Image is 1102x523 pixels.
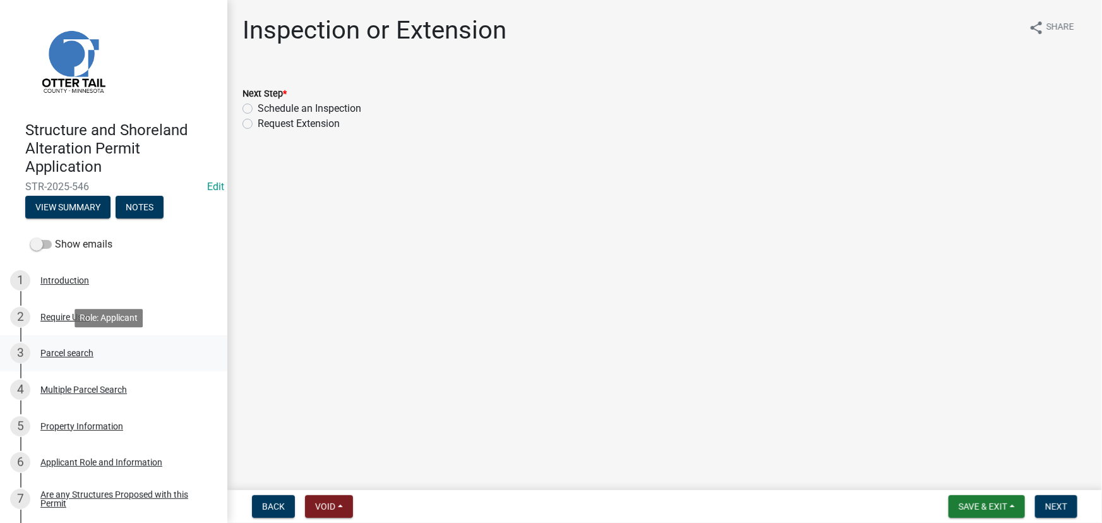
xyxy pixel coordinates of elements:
span: Next [1045,502,1067,512]
label: Schedule an Inspection [258,101,361,116]
h4: Structure and Shoreland Alteration Permit Application [25,121,217,176]
span: Back [262,502,285,512]
button: Save & Exit [949,495,1025,518]
div: 5 [10,416,30,436]
label: Show emails [30,237,112,252]
div: 4 [10,380,30,400]
button: Notes [116,196,164,219]
img: Otter Tail County, Minnesota [25,13,120,108]
div: Introduction [40,276,89,285]
div: Multiple Parcel Search [40,385,127,394]
div: Require User [40,313,90,322]
div: Are any Structures Proposed with this Permit [40,490,207,508]
div: 6 [10,452,30,472]
button: shareShare [1019,15,1084,40]
div: Applicant Role and Information [40,458,162,467]
a: Edit [207,181,224,193]
label: Next Step [243,90,287,99]
div: Property Information [40,422,123,431]
i: share [1029,20,1044,35]
div: 7 [10,489,30,509]
div: 2 [10,307,30,327]
wm-modal-confirm: Edit Application Number [207,181,224,193]
h1: Inspection or Extension [243,15,506,45]
button: Next [1035,495,1077,518]
div: Role: Applicant [75,309,143,327]
button: Back [252,495,295,518]
div: Parcel search [40,349,93,358]
wm-modal-confirm: Notes [116,203,164,213]
wm-modal-confirm: Summary [25,203,111,213]
div: 3 [10,343,30,363]
button: Void [305,495,353,518]
span: Share [1046,20,1074,35]
span: Void [315,502,335,512]
button: View Summary [25,196,111,219]
label: Request Extension [258,116,340,131]
span: Save & Exit [959,502,1007,512]
div: 1 [10,270,30,291]
span: STR-2025-546 [25,181,202,193]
